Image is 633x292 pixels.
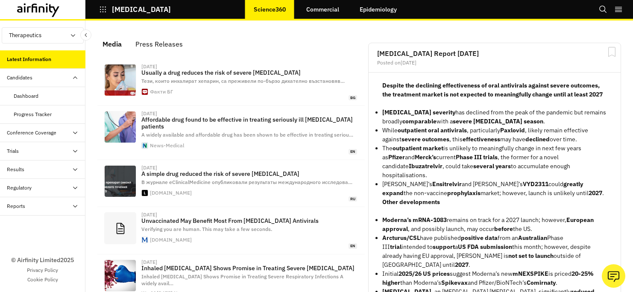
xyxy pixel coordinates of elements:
strong: outpatient oral antivirals [398,126,467,134]
strong: 2027 [455,261,469,269]
img: share_a186113d369ae19c82ee7dcacea949d6.jpg [105,166,136,197]
strong: before [494,225,513,233]
h2: [MEDICAL_DATA] Report [DATE] [377,50,612,57]
img: favicon.ico [142,89,148,95]
a: Cookie Policy [27,276,58,283]
div: Trials [7,147,19,155]
img: favicon-96x96.png [142,143,148,149]
strong: Comirnaty [527,279,556,286]
div: News-Medical [150,143,184,148]
a: Privacy Policy [27,266,58,274]
span: A widely available and affordable drug has been shown to be effective in treating seriou … [141,131,353,138]
p: [MEDICAL_DATA] [112,6,171,13]
p: © Airfinity Limited 2025 [11,256,74,265]
button: Close Sidebar [80,29,91,41]
strong: Merck’s [415,153,436,161]
img: faviconV2 [142,237,148,243]
div: Dashboard [14,92,38,100]
button: Search [599,2,607,17]
div: Results [7,166,24,173]
p: The is unlikely to meaningfully change in next few years as and current , the former for a novel ... [382,144,607,180]
p: Usually a drug reduces the risk of severe [MEDICAL_DATA] [141,69,357,76]
span: en [349,243,357,249]
img: obiknoveno-lekarstvo-namalava-riska-ot-tejko-protichane-na-covid-19-1.jpg [105,64,136,96]
div: Media [103,38,122,50]
strong: Phase III trials [456,153,498,161]
div: [DATE] [141,260,157,265]
span: ru [349,196,357,202]
strong: Other developments [382,198,440,206]
p: [PERSON_NAME]’s and [PERSON_NAME]’s could the non-vaccine market; however, launch is unlikely unt... [382,180,607,198]
strong: comparable [402,117,437,125]
strong: prophylaxis [447,189,481,197]
strong: Ensitrelvir [432,180,462,188]
strong: outpatient market [393,144,443,152]
strong: several years [473,162,511,170]
strong: support [433,243,455,251]
div: [DATE] [141,165,157,170]
div: Conference Coverage [7,129,56,137]
strong: severe [401,135,421,143]
p: Initial suggest Moderna’s new is priced than Moderna’s and Pfizer/BioNTech’s . [382,269,607,287]
strong: US FDA submission [458,243,512,251]
span: en [349,149,357,155]
div: [DATE] [141,212,157,217]
div: [DOMAIN_NAME] [150,190,192,196]
strong: 2025/26 US prices [399,270,450,277]
img: Respiratory-620x480.jpg [105,111,136,143]
p: Unvaccinated May Benefit Most From [MEDICAL_DATA] Antivirals [141,217,357,224]
div: Posted on [DATE] [377,60,612,65]
p: Affordable drug found to be effective in treating seriously ill [MEDICAL_DATA] patients [141,116,357,130]
button: [MEDICAL_DATA] [99,2,171,17]
strong: positive data [461,234,498,242]
strong: severe [MEDICAL_DATA] season [453,117,543,125]
a: [DATE]A simple drug reduced the risk of severe [MEDICAL_DATA]В журнале eClinicalMedicine опублико... [97,160,365,207]
span: Inhaled [MEDICAL_DATA] Shows Promise in Treating Severe Respiratory Infections A widely avail … [141,273,343,287]
div: [DOMAIN_NAME] [150,237,192,242]
strong: Spikevax [441,279,468,286]
strong: [MEDICAL_DATA] severity [382,108,455,116]
strong: trial [390,243,401,251]
span: Тези, които инхалират хепарин, са преживели по-бързо дихателно възстановяв … [141,78,345,84]
strong: Paxlovid [500,126,525,134]
p: While , particularly , likely remain effective against , this may have over time. [382,126,607,144]
strong: 2027 [589,189,602,197]
div: Candidates [7,74,32,82]
div: Latest Information [7,55,51,63]
p: A simple drug reduced the risk of severe [MEDICAL_DATA] [141,170,357,177]
span: В журнале eClinicalMedicine опубликовали результаты международного исследова … [141,179,352,185]
img: icon-256x256.png [142,190,148,196]
strong: declined [525,135,550,143]
strong: Ibuzatrelvir [409,162,443,170]
button: Ask our analysts [602,264,625,288]
strong: Moderna’s mRNA-1083 [382,216,447,224]
span: Verifying you are human. This may take a few seconds. [141,226,272,232]
p: remains on track for a 2027 launch; however, , and possibly launch, may occur the US. [382,216,607,234]
svg: Bookmark Report [607,47,617,57]
strong: mNEXSPIKE [513,270,548,277]
strong: Australian [518,234,547,242]
strong: effectiveness [463,135,500,143]
div: Progress Tracker [14,111,52,118]
strong: Pfizer [388,153,405,161]
strong: VYD2311 [523,180,548,188]
strong: Arcturus/CSL [382,234,420,242]
img: punching-virus-beating-infection.webp [105,260,136,291]
div: Regulatory [7,184,32,192]
strong: not set to launch [508,252,554,260]
p: Inhaled [MEDICAL_DATA] Shows Promise in Treating Severe [MEDICAL_DATA] [141,265,357,272]
div: Факти БГ [150,89,173,94]
p: Science360 [254,6,286,13]
a: [DATE]Affordable drug found to be effective in treating seriously ill [MEDICAL_DATA] patientsA wi... [97,106,365,160]
div: Press Releases [135,38,183,50]
a: [DATE]Unvaccinated May Benefit Most From [MEDICAL_DATA] AntiviralsVerifying you are human. This m... [97,207,365,254]
strong: outcomes [422,135,449,143]
a: [DATE]Usually a drug reduces the risk of severe [MEDICAL_DATA]Тези, които инхалират хепарин, са п... [97,59,365,106]
button: Therapeutics [2,27,84,44]
div: [DATE] [141,111,157,116]
p: have published from an Phase III intended to a this month; however, despite already having EU app... [382,234,607,269]
span: bg [349,95,357,101]
p: has declined from the peak of the pandemic but remains broadly with a . [382,108,607,126]
strong: Despite the declining effectiveness of oral antivirals against severe outcomes, the treatment mar... [382,82,603,98]
div: [DATE] [141,64,157,69]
